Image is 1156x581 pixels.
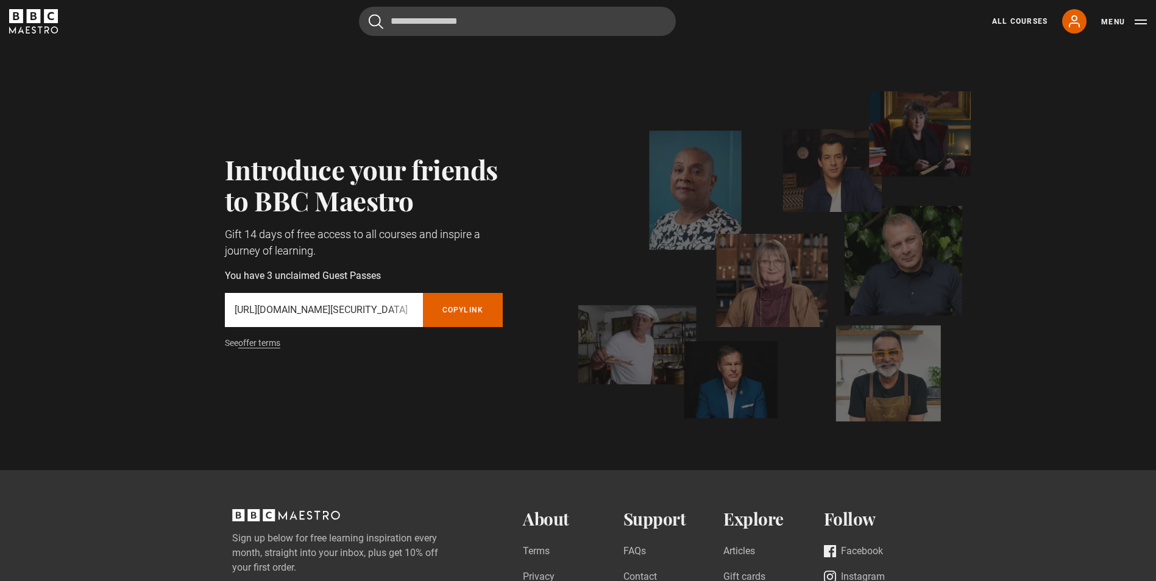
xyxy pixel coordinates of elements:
[235,303,413,317] p: [URL][DOMAIN_NAME][SECURITY_DATA]
[225,269,503,283] p: You have 3 unclaimed Guest Passes
[523,544,550,560] a: Terms
[1101,16,1147,28] button: Toggle navigation
[369,14,383,29] button: Submit the search query
[523,509,623,529] h2: About
[232,513,340,525] a: BBC Maestro, back to top
[225,337,503,350] p: See
[232,509,340,521] svg: BBC Maestro, back to top
[723,509,824,529] h2: Explore
[423,293,503,327] button: Copylink
[225,153,503,216] h2: Introduce your friends to BBC Maestro
[824,509,924,529] h2: Follow
[9,9,58,33] svg: BBC Maestro
[225,226,503,259] p: Gift 14 days of free access to all courses and inspire a journey of learning.
[723,544,755,560] a: Articles
[824,544,883,560] a: Facebook
[623,509,724,529] h2: Support
[992,16,1048,27] a: All Courses
[623,544,646,560] a: FAQs
[359,7,676,36] input: Search
[238,338,280,348] a: offer terms
[232,531,475,575] label: Sign up below for free learning inspiration every month, straight into your inbox, plus get 10% o...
